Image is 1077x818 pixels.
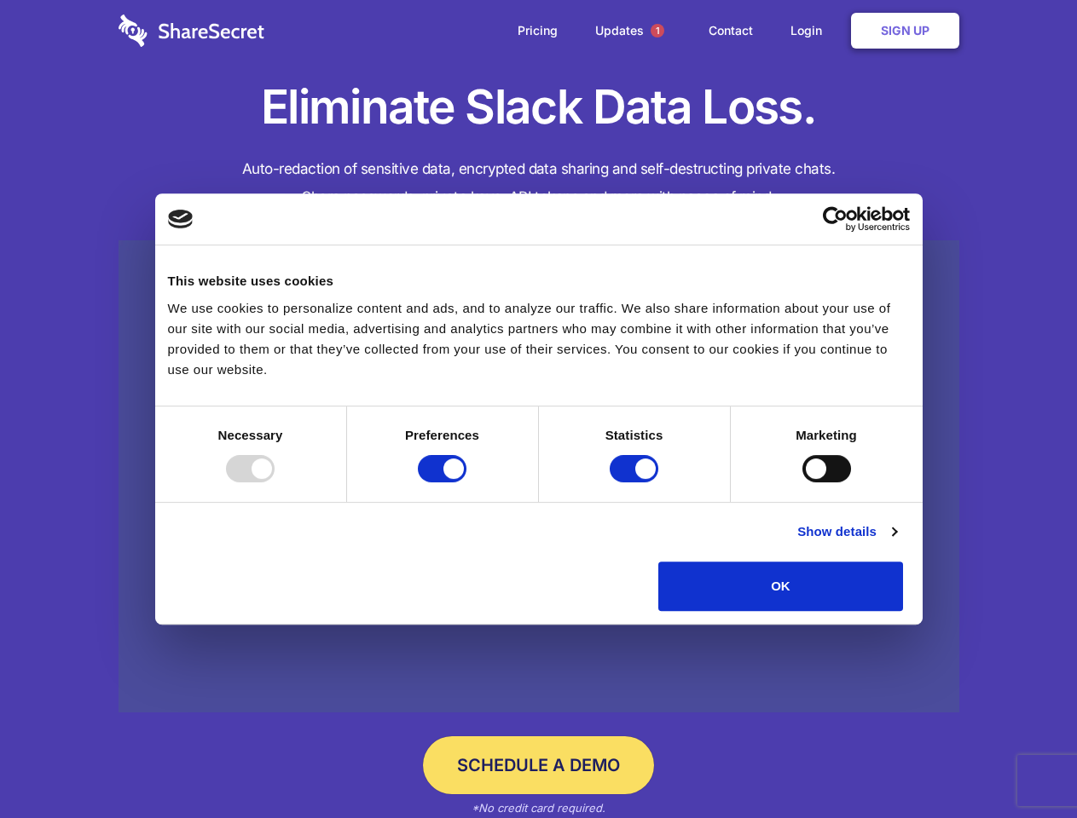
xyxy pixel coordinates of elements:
a: Show details [797,521,896,542]
a: Login [773,4,848,57]
em: *No credit card required. [472,801,605,815]
strong: Marketing [796,428,857,442]
a: Sign Up [851,13,959,49]
img: logo-wordmark-white-trans-d4663122ce5f474addd5e946df7df03e33cb6a1c49d2221995e7729f52c070b2.svg [119,14,264,47]
div: We use cookies to personalize content and ads, and to analyze our traffic. We also share informat... [168,298,910,380]
a: Wistia video thumbnail [119,240,959,713]
a: Schedule a Demo [423,736,654,794]
strong: Statistics [605,428,663,442]
div: This website uses cookies [168,271,910,291]
a: Pricing [501,4,575,57]
button: OK [658,562,903,611]
span: 1 [651,24,664,37]
a: Contact [692,4,770,57]
h1: Eliminate Slack Data Loss. [119,77,959,138]
h4: Auto-redaction of sensitive data, encrypted data sharing and self-destructing private chats. Shar... [119,155,959,211]
img: logo [168,210,194,228]
strong: Necessary [218,428,283,442]
a: Usercentrics Cookiebot - opens in a new window [761,206,910,232]
strong: Preferences [405,428,479,442]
